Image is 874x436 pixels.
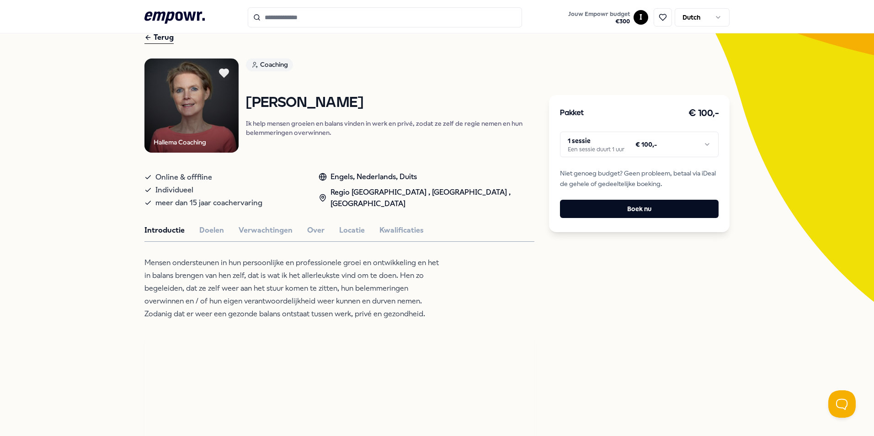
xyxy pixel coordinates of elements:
div: Engels, Nederlands, Duits [319,171,534,183]
span: Individueel [155,184,193,197]
button: Verwachtingen [239,224,293,236]
div: Hallema Coaching [154,137,206,147]
span: € 300 [568,18,630,25]
span: Niet genoeg budget? Geen probleem, betaal via iDeal de gehele of gedeeltelijke boeking. [560,168,719,189]
button: Over [307,224,325,236]
input: Search for products, categories or subcategories [248,7,522,27]
button: Kwalificaties [379,224,424,236]
span: Online & offfline [155,171,212,184]
button: Locatie [339,224,365,236]
h3: Pakket [560,107,584,119]
p: Mensen ondersteunen in hun persoonlijke en professionele groei en ontwikkeling en het in balans b... [144,256,442,320]
div: Terug [144,32,174,44]
div: Coaching [246,58,293,71]
iframe: Help Scout Beacon - Open [828,390,856,418]
a: Jouw Empowr budget€300 [565,8,634,27]
span: Jouw Empowr budget [568,11,630,18]
h3: € 100,- [688,106,719,121]
button: Jouw Empowr budget€300 [566,9,632,27]
button: Doelen [199,224,224,236]
h1: [PERSON_NAME] [246,95,534,111]
button: Introductie [144,224,185,236]
a: Coaching [246,58,534,74]
div: Regio [GEOGRAPHIC_DATA] , [GEOGRAPHIC_DATA] , [GEOGRAPHIC_DATA] [319,186,534,210]
span: meer dan 15 jaar coachervaring [155,197,262,209]
button: Boek nu [560,200,719,218]
img: Product Image [144,58,239,153]
p: Ik help mensen groeien en balans vinden in werk en privé, zodat ze zelf de regie nemen en hun bel... [246,119,534,137]
button: I [634,10,648,25]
